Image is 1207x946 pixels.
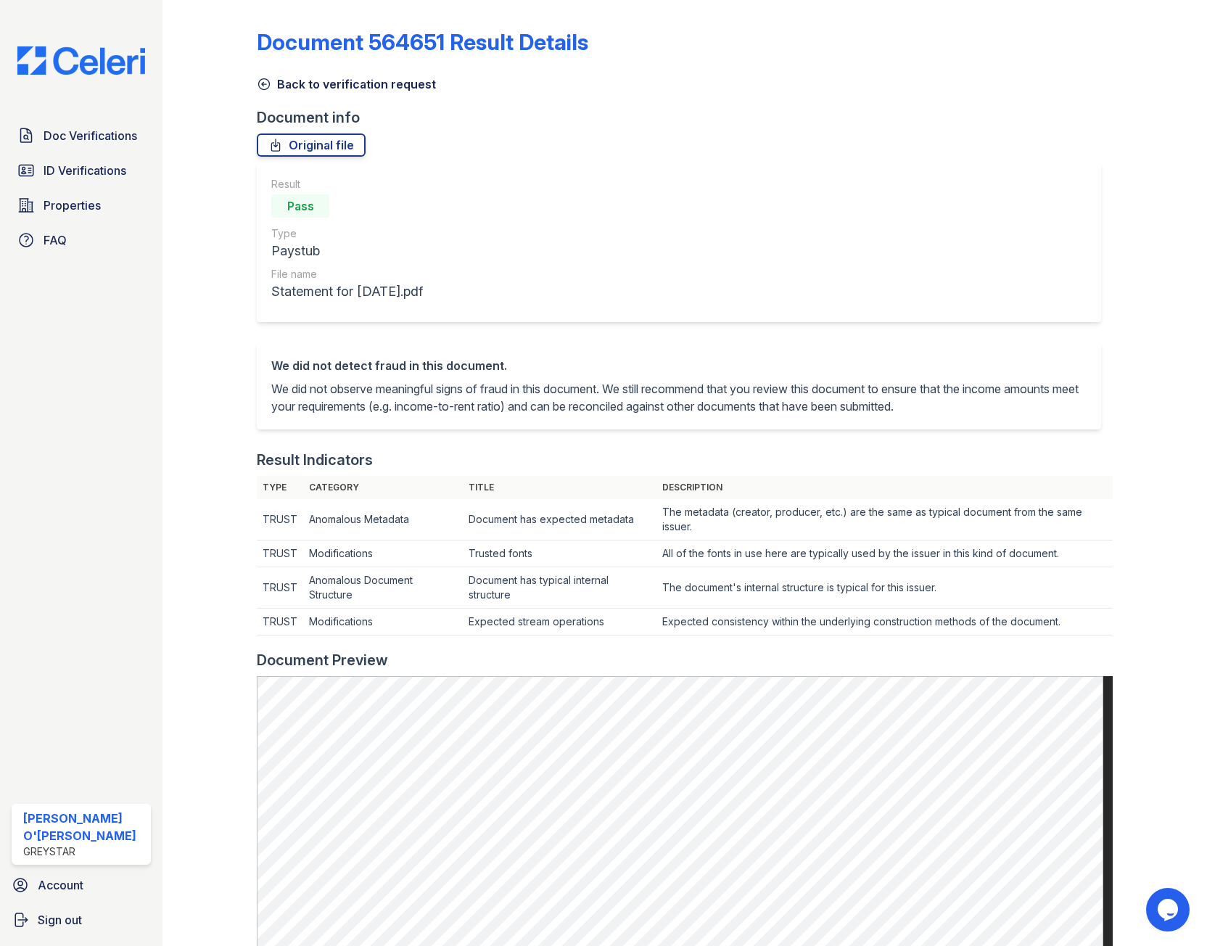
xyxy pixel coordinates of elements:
td: Document has expected metadata [463,499,656,540]
div: We did not detect fraud in this document. [271,357,1087,374]
div: Statement for [DATE].pdf [271,281,423,302]
div: Greystar [23,844,145,859]
p: We did not observe meaningful signs of fraud in this document. We still recommend that you review... [271,380,1087,415]
td: The metadata (creator, producer, etc.) are the same as typical document from the same issuer. [656,499,1112,540]
div: File name [271,267,423,281]
td: TRUST [257,499,303,540]
span: FAQ [44,231,67,249]
td: TRUST [257,609,303,636]
th: Category [303,476,463,499]
th: Type [257,476,303,499]
div: Type [271,226,423,241]
div: Pass [271,194,329,218]
td: Document has typical internal structure [463,567,656,609]
td: TRUST [257,540,303,567]
div: Document Preview [257,650,388,670]
img: CE_Logo_Blue-a8612792a0a2168367f1c8372b55b34899dd931a85d93a1a3d3e32e68fde9ad4.png [6,46,157,75]
a: FAQ [12,226,151,255]
a: Doc Verifications [12,121,151,150]
span: Properties [44,197,101,214]
span: Doc Verifications [44,127,137,144]
span: Sign out [38,911,82,929]
td: All of the fonts in use here are typically used by the issuer in this kind of document. [656,540,1112,567]
td: Anomalous Metadata [303,499,463,540]
td: The document's internal structure is typical for this issuer. [656,567,1112,609]
div: [PERSON_NAME] O'[PERSON_NAME] [23,810,145,844]
a: ID Verifications [12,156,151,185]
a: Document 564651 Result Details [257,29,588,55]
td: Modifications [303,540,463,567]
a: Sign out [6,905,157,934]
a: Original file [257,133,366,157]
div: Paystub [271,241,423,261]
th: Title [463,476,656,499]
span: Account [38,876,83,894]
div: Document info [257,107,1113,128]
td: Expected stream operations [463,609,656,636]
iframe: chat widget [1146,888,1192,931]
a: Back to verification request [257,75,436,93]
div: Result Indicators [257,450,373,470]
a: Account [6,871,157,900]
td: Trusted fonts [463,540,656,567]
a: Properties [12,191,151,220]
div: Result [271,177,423,192]
th: Description [656,476,1112,499]
td: Modifications [303,609,463,636]
span: ID Verifications [44,162,126,179]
td: Anomalous Document Structure [303,567,463,609]
td: Expected consistency within the underlying construction methods of the document. [656,609,1112,636]
td: TRUST [257,567,303,609]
